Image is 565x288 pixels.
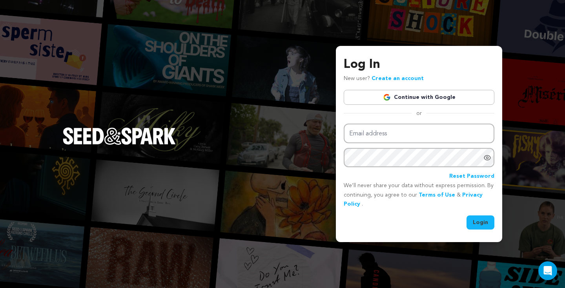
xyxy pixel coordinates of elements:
button: Login [467,215,494,230]
a: Create an account [372,76,424,81]
div: Open Intercom Messenger [538,261,557,280]
a: Continue with Google [344,90,494,105]
h3: Log In [344,55,494,74]
p: We’ll never share your data without express permission. By continuing, you agree to our & . [344,181,494,209]
a: Show password as plain text. Warning: this will display your password on the screen. [483,154,491,162]
a: Seed&Spark Homepage [63,128,176,160]
a: Terms of Use [419,192,455,198]
p: New user? [344,74,424,84]
img: Seed&Spark Logo [63,128,176,145]
span: or [412,109,426,117]
a: Reset Password [449,172,494,181]
input: Email address [344,124,494,144]
img: Google logo [383,93,391,101]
